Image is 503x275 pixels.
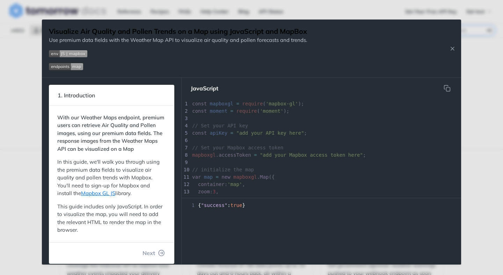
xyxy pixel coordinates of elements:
[182,107,189,115] div: 2
[192,101,207,106] span: const
[182,188,189,195] div: 13
[210,108,228,114] span: moment
[444,85,451,92] svg: hidden
[182,181,189,188] div: 12
[53,89,100,102] span: 1. Introduction
[192,130,307,136] span: ;
[182,129,189,137] div: 5
[182,173,189,181] div: 11
[192,108,207,114] span: const
[260,108,283,114] span: 'moment'
[137,246,170,260] button: Next
[192,130,207,136] span: const
[182,159,189,166] div: 9
[210,101,233,106] span: mapboxgl
[81,190,115,196] a: Mapbox GL JS
[219,152,251,158] span: accessToken
[49,27,307,36] h1: Visualize Air Quality and Pollen Trends on a Map using JavaScript and MapBox
[192,123,248,128] span: // Set your API key
[192,108,289,114] span: ( );
[242,101,263,106] span: require
[57,158,166,198] p: In this guide, we'll walk you through using the premium data fields to visualize air quality and ...
[49,50,307,58] span: Expand image
[440,81,454,95] button: Copy
[182,115,189,122] div: 3
[236,130,304,136] span: "add your API key here"
[192,174,275,180] span: . ({
[143,249,155,257] span: Next
[57,114,164,152] strong: With our Weather Maps endpoint, premium users can retrieve Air Quality and Pollen images, using o...
[182,202,461,209] div: { : }
[201,202,227,208] span: "success"
[49,36,307,44] p: Use premium data fields with the Weather Map API to visualize air quality and pollen forecasts an...
[192,152,216,158] span: mapboxgl
[231,202,242,208] span: true
[49,85,174,264] section: 1. IntroductionWith our Weather Maps endpoint, premium users can retrieve Air Quality and Pollen ...
[192,101,304,106] span: ( );
[260,174,269,180] span: Map
[227,181,242,187] span: 'map'
[182,122,189,129] div: 4
[447,45,458,52] button: Close Recipe
[182,151,189,159] div: 8
[204,174,213,180] span: map
[231,130,233,136] span: =
[182,137,189,144] div: 6
[210,130,228,136] span: apiKey
[254,152,257,158] span: =
[192,152,366,158] span: . ;
[49,62,307,70] span: Expand image
[216,174,218,180] span: =
[49,63,83,70] img: endpoint
[266,101,298,106] span: 'mapbox-gl'
[198,189,210,194] span: zoom
[221,174,230,180] span: new
[213,189,216,194] span: 3
[182,202,197,209] span: 1
[192,167,254,172] span: // initialize the map
[182,166,189,173] div: 10
[49,50,87,57] img: env
[231,108,233,114] span: =
[192,181,245,187] span: : ,
[185,81,224,95] button: JavaScript
[236,101,239,106] span: =
[182,144,189,151] div: 7
[192,145,283,150] span: // Set your Mapbox access token
[233,174,257,180] span: mapboxgl
[57,203,166,234] p: This guide includes only JavaScript. In order to visualize the map, you will need to add the rele...
[198,181,225,187] span: container
[260,152,363,158] span: "add your Mapbox access token here"
[182,100,189,107] div: 1
[236,108,257,114] span: require
[192,174,201,180] span: var
[192,189,219,194] span: : ,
